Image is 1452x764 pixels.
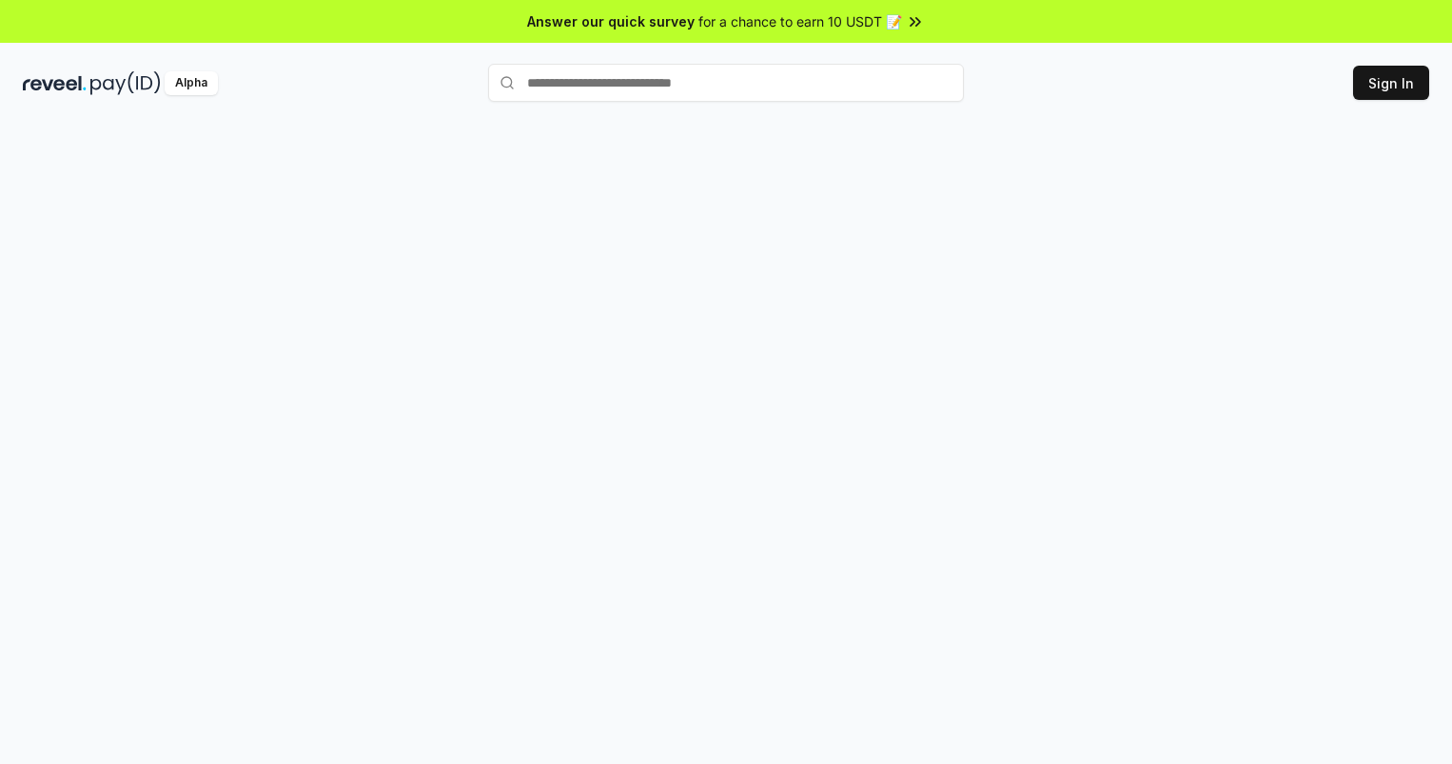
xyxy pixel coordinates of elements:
span: Answer our quick survey [527,11,695,31]
button: Sign In [1353,66,1429,100]
div: Alpha [165,71,218,95]
span: for a chance to earn 10 USDT 📝 [698,11,902,31]
img: pay_id [90,71,161,95]
img: reveel_dark [23,71,87,95]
